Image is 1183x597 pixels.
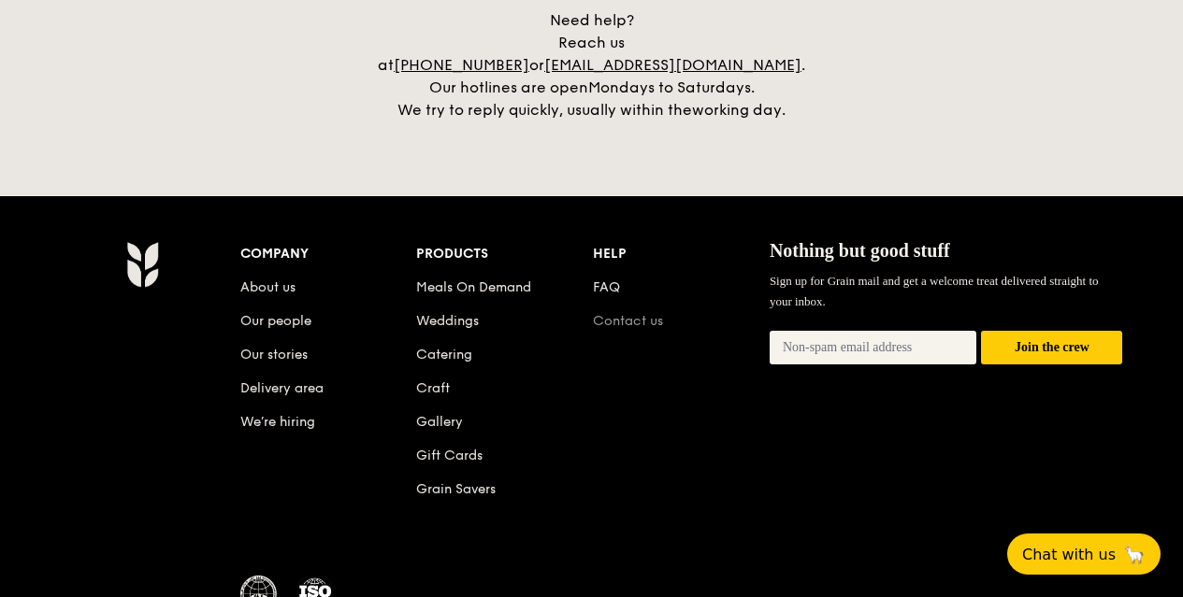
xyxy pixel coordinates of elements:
[416,241,593,267] div: Products
[1022,546,1116,563] span: Chat with us
[240,241,417,267] div: Company
[416,347,472,362] a: Catering
[770,240,950,261] span: Nothing but good stuff
[770,331,977,364] input: Non-spam email address
[1123,544,1146,565] span: 🦙
[240,414,315,430] a: We’re hiring
[240,313,311,329] a: Our people
[593,279,620,295] a: FAQ
[416,380,450,396] a: Craft
[416,414,463,430] a: Gallery
[416,448,483,463] a: Gift Cards
[240,347,308,362] a: Our stories
[416,481,496,497] a: Grain Savers
[692,101,786,119] span: working day.
[394,56,529,74] a: [PHONE_NUMBER]
[240,380,324,396] a: Delivery area
[981,331,1122,365] button: Join the crew
[1007,533,1161,575] button: Chat with us🦙
[416,313,479,329] a: Weddings
[588,78,755,96] span: Mondays to Saturdays.
[770,274,1099,308] span: Sign up for Grain mail and get a welcome treat delivered straight to your inbox.
[593,313,663,329] a: Contact us
[593,241,770,267] div: Help
[358,9,826,121] div: Need help? Reach us at or . Our hotlines are open We try to reply quickly, usually within the
[240,279,296,295] a: About us
[544,56,801,74] a: [EMAIL_ADDRESS][DOMAIN_NAME]
[126,241,159,288] img: AYc88T3wAAAABJRU5ErkJggg==
[416,279,531,295] a: Meals On Demand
